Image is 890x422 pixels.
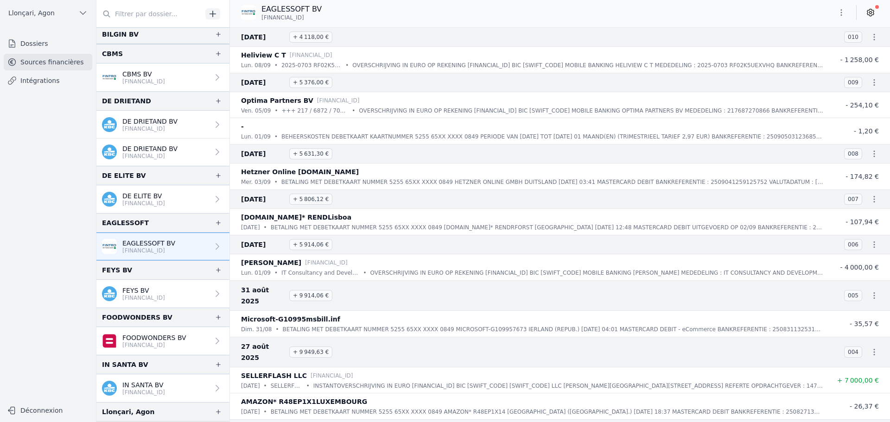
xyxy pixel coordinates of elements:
[305,258,348,267] p: [FINANCIAL_ID]
[845,218,879,226] span: - 107,94 €
[845,101,879,109] span: - 254,10 €
[844,31,862,43] span: 010
[102,95,151,107] div: DE DRIETAND
[274,106,278,115] div: •
[290,50,332,60] p: [FINANCIAL_ID]
[261,14,304,21] span: [FINANCIAL_ID]
[4,6,92,20] button: Llonçari, Agon
[102,406,154,417] div: Llonçari, Agon
[241,77,286,88] span: [DATE]
[241,239,286,250] span: [DATE]
[850,403,879,410] span: - 26,37 €
[241,50,286,61] p: Heliview C T
[122,191,165,201] p: DE ELITE BV
[241,325,272,334] p: dim. 31/08
[96,6,202,22] input: Filtrer par dossier...
[122,333,186,342] p: FOODWONDERS BV
[289,148,332,159] span: + 5 631,30 €
[102,70,117,85] img: FINTRO_BE_BUSINESS_GEBABEBB.png
[241,268,271,277] p: lun. 01/09
[275,325,279,334] div: •
[96,280,229,308] a: FEYS BV [FINANCIAL_ID]
[850,320,879,328] span: - 35,57 €
[345,61,349,70] div: •
[122,380,165,390] p: IN SANTA BV
[241,166,359,177] p: Hetzner Online [DOMAIN_NAME]
[102,239,117,254] img: FINTRO_BE_BUSINESS_GEBABEBB.png
[241,148,286,159] span: [DATE]
[264,407,267,416] div: •
[289,239,332,250] span: + 5 914,06 €
[311,371,353,380] p: [FINANCIAL_ID]
[96,139,229,166] a: DE DRIETAND BV [FINANCIAL_ID]
[241,284,286,307] span: 31 août 2025
[241,194,286,205] span: [DATE]
[271,381,303,391] p: SELLERFLASH LLC
[122,239,175,248] p: EAGLESSOFT BV
[102,265,132,276] div: FEYS BV
[4,35,92,52] a: Dossiers
[281,177,823,187] p: BETALING MET DEBETKAART NUMMER 5255 65XX XXXX 0849 HETZNER ONLINE GMBH DUITSLAND [DATE] 03:41 MAS...
[4,403,92,418] button: Déconnexion
[840,264,879,271] span: - 4 000,00 €
[837,377,879,384] span: + 7 000,00 €
[102,359,148,370] div: IN SANTA BV
[122,78,165,85] p: [FINANCIAL_ID]
[102,192,117,207] img: kbc.png
[241,95,313,106] p: Optima Partners BV
[241,396,367,407] p: AMAZON* R48EP1X1LUXEMBOURG
[363,268,367,277] div: •
[281,61,342,70] p: 2025-0703 RF02K5UEXVHQ
[96,233,229,260] a: EAGLESSOFT BV [FINANCIAL_ID]
[271,407,823,416] p: BETALING MET DEBETKAART NUMMER 5255 65XX XXXX 0849 AMAZON* R48EP1X14 [GEOGRAPHIC_DATA] ([GEOGRAPH...
[102,170,146,181] div: DE ELITE BV
[844,239,862,250] span: 006
[283,325,823,334] p: BETALING MET DEBETKAART NUMMER 5255 65XX XXXX 0849 MICROSOFT-G109957673 IERLAND (REPUB.) [DATE] 0...
[122,200,165,207] p: [FINANCIAL_ID]
[102,334,117,348] img: belfius-1.png
[370,268,823,277] p: OVERSCHRIJVING IN EURO OP REKENING [FINANCIAL_ID] BIC [SWIFT_CODE] MOBILE BANKING [PERSON_NAME] M...
[122,294,165,302] p: [FINANCIAL_ID]
[122,69,165,79] p: CBMS BV
[352,106,355,115] div: •
[96,374,229,402] a: IN SANTA BV [FINANCIAL_ID]
[282,106,349,115] p: +++ 217 / 6872 / 70866 +++
[102,312,172,323] div: FOODWONDERS BV
[264,223,267,232] div: •
[313,381,823,391] p: INSTANTOVERSCHRIJVING IN EURO [FINANCIAL_ID] BIC [SWIFT_CODE] [SWIFT_CODE] LLC [PERSON_NAME][GEOG...
[102,29,139,40] div: BILGIN BV
[844,290,862,301] span: 005
[122,247,175,254] p: [FINANCIAL_ID]
[96,185,229,213] a: DE ELITE BV [FINANCIAL_ID]
[289,346,332,358] span: + 9 949,63 €
[840,56,879,63] span: - 1 258,00 €
[241,177,271,187] p: mer. 03/09
[241,223,260,232] p: [DATE]
[102,145,117,159] img: kbc.png
[241,314,340,325] p: Microsoft-G10995msbill.inf
[241,407,260,416] p: [DATE]
[281,268,360,277] p: IT Consultancy and Development Services
[261,4,322,15] p: EAGLESSOFT BV
[102,381,117,396] img: kbc.png
[241,106,271,115] p: ven. 05/09
[241,341,286,363] span: 27 août 2025
[241,212,351,223] p: [DOMAIN_NAME]* RENDLisboa
[4,54,92,70] a: Sources financières
[96,111,229,139] a: DE DRIETAND BV [FINANCIAL_ID]
[844,148,862,159] span: 008
[264,381,267,391] div: •
[241,370,307,381] p: SELLERFLASH LLC
[274,268,278,277] div: •
[844,77,862,88] span: 009
[8,8,55,18] span: Llonçari, Agon
[845,173,879,180] span: - 174,82 €
[289,31,332,43] span: + 4 118,00 €
[102,48,123,59] div: CBMS
[96,63,229,91] a: CBMS BV [FINANCIAL_ID]
[241,132,271,141] p: lun. 01/09
[122,144,178,153] p: DE DRIETAND BV
[274,132,278,141] div: •
[102,286,117,301] img: kbc.png
[844,346,862,358] span: 004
